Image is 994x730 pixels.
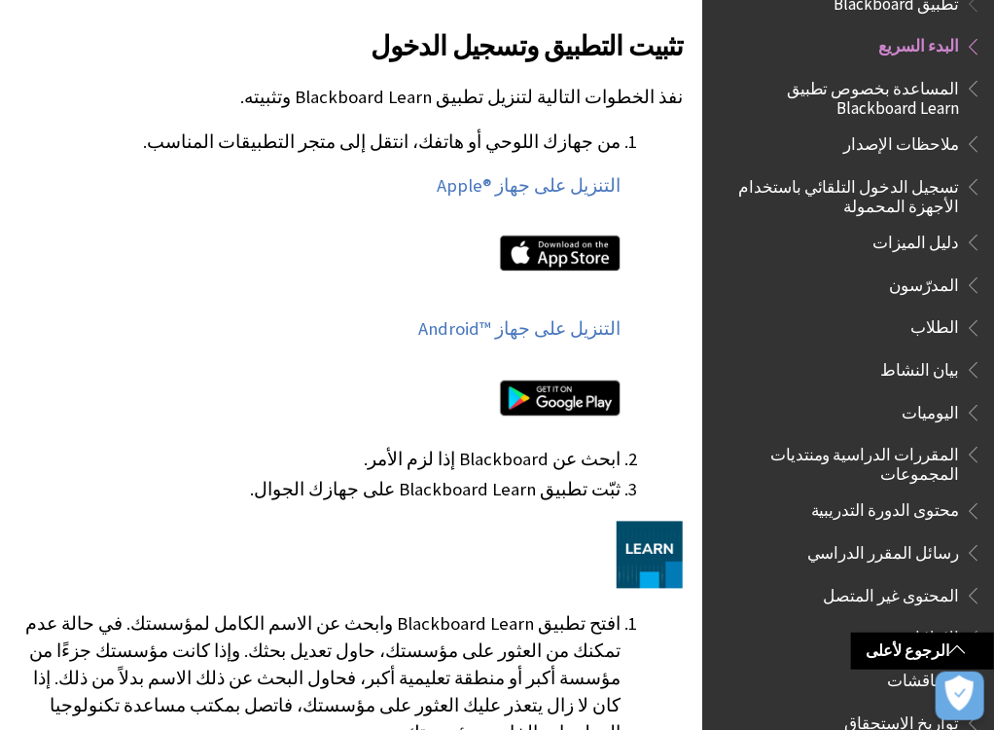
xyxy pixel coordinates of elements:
[890,269,960,295] span: المدرّسون
[726,72,960,118] span: المساعدة بخصوص تطبيق Blackboard Learn
[617,522,683,588] img: Blackboard Learn App tile
[726,438,960,484] span: المقررات الدراسية ومنتديات المجموعات
[19,129,621,155] p: من جهازك اللوحي أو هاتفك، انتقل إلى متجر التطبيقات المناسب.
[911,311,960,338] span: الطلاب
[888,664,960,690] span: المناقشات
[19,361,621,444] a: Google Play
[726,170,960,216] span: تسجيل الدخول التلقائي باستخدام الأجهزة المحمولة
[19,477,621,504] li: ثبّت تطبيق Blackboard Learn على جهازك الجوال.
[811,494,960,521] span: محتوى الدورة التدريبية
[19,447,621,474] li: ابحث عن Blackboard إذا لزم الأمر.
[824,579,960,605] span: المحتوى غير المتصل
[500,381,621,417] img: Google Play
[807,536,960,563] span: رسائل المقرر الدراسي
[851,633,994,669] a: الرجوع لأعلى
[844,128,960,154] span: ملاحظات الإصدار
[873,226,960,252] span: دليل الميزات
[901,622,960,648] span: الإعلانات
[418,318,621,342] a: التنزيل على جهاز Android™‎
[19,2,683,66] h2: تثبيت التطبيق وتسجيل الدخول
[500,236,621,272] img: Apple App Store
[881,353,960,380] span: بيان النشاط
[437,174,621,198] a: التنزيل على جهاز Apple®‎
[879,30,960,56] span: البدء السريع
[903,396,960,422] span: اليوميات
[19,85,683,110] p: نفذ الخطوات التالية لتنزيل تطبيق Blackboard Learn وتثبيته.
[936,672,984,720] button: فتح التفضيلات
